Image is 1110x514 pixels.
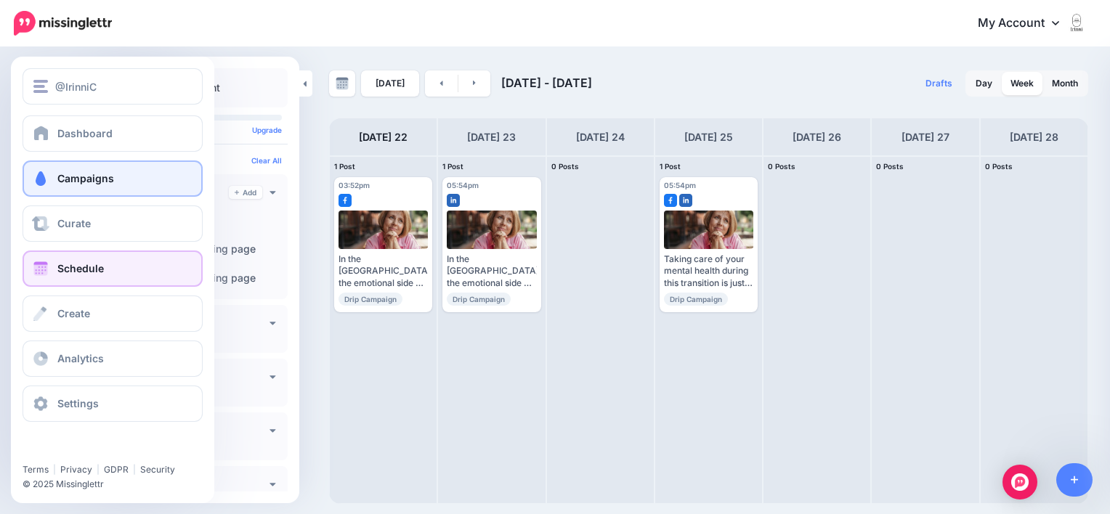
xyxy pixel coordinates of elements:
[55,78,97,95] span: @IrinniC
[339,253,428,289] div: In the [GEOGRAPHIC_DATA], the emotional side of becoming an empty [PERSON_NAME] is often paired w...
[684,128,733,146] h4: [DATE] 25
[664,181,696,189] span: 05:54pm
[359,128,408,146] h4: [DATE] 22
[57,127,113,139] span: Dashboard
[57,397,99,409] span: Settings
[140,464,175,475] a: Security
[133,464,136,475] span: |
[467,128,516,146] h4: [DATE] 23
[336,77,349,90] img: calendar-grey-darker.png
[60,464,92,475] a: Privacy
[967,72,1001,95] a: Day
[664,293,728,306] span: Drip Campaign
[925,79,952,88] span: Drafts
[1010,128,1058,146] h4: [DATE] 28
[361,70,419,97] a: [DATE]
[501,76,592,90] span: [DATE] - [DATE]
[23,340,203,377] a: Analytics
[57,262,104,274] span: Schedule
[23,385,203,422] a: Settings
[793,128,841,146] h4: [DATE] 26
[23,68,203,105] button: @IrinniC
[339,181,370,189] span: 03:52pm
[679,194,692,207] img: linkedin-square.png
[1043,72,1087,95] a: Month
[334,162,355,171] span: 1 Post
[447,293,511,306] span: Drip Campaign
[229,186,262,199] a: Add
[768,162,795,171] span: 0 Posts
[902,128,949,146] h4: [DATE] 27
[339,293,402,306] span: Drip Campaign
[14,11,112,36] img: Missinglettr
[104,464,129,475] a: GDPR
[23,115,203,152] a: Dashboard
[251,156,282,165] a: Clear All
[57,217,91,229] span: Curate
[917,70,961,97] a: Drafts
[33,80,48,93] img: menu.png
[660,162,681,171] span: 1 Post
[963,6,1088,41] a: My Account
[1002,72,1042,95] a: Week
[442,162,463,171] span: 1 Post
[57,307,90,319] span: Create
[985,162,1013,171] span: 0 Posts
[23,443,133,457] iframe: Twitter Follow Button
[23,295,203,332] a: Create
[576,128,625,146] h4: [DATE] 24
[447,181,479,189] span: 05:54pm
[447,194,460,207] img: linkedin-square.png
[664,253,753,289] div: Taking care of your mental health during this transition is just as important as managing the pra...
[1002,465,1037,499] div: Open Intercom Messenger
[339,194,352,207] img: facebook-square.png
[97,464,100,475] span: |
[876,162,904,171] span: 0 Posts
[53,464,56,475] span: |
[57,172,114,184] span: Campaigns
[447,253,536,289] div: In the [GEOGRAPHIC_DATA], the emotional side of becoming an empty [PERSON_NAME] is often paired w...
[23,250,203,287] a: Schedule
[252,126,282,134] a: Upgrade
[23,477,211,491] li: © 2025 Missinglettr
[57,352,104,364] span: Analytics
[551,162,579,171] span: 0 Posts
[23,464,49,475] a: Terms
[664,194,677,207] img: facebook-square.png
[23,205,203,242] a: Curate
[23,160,203,197] a: Campaigns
